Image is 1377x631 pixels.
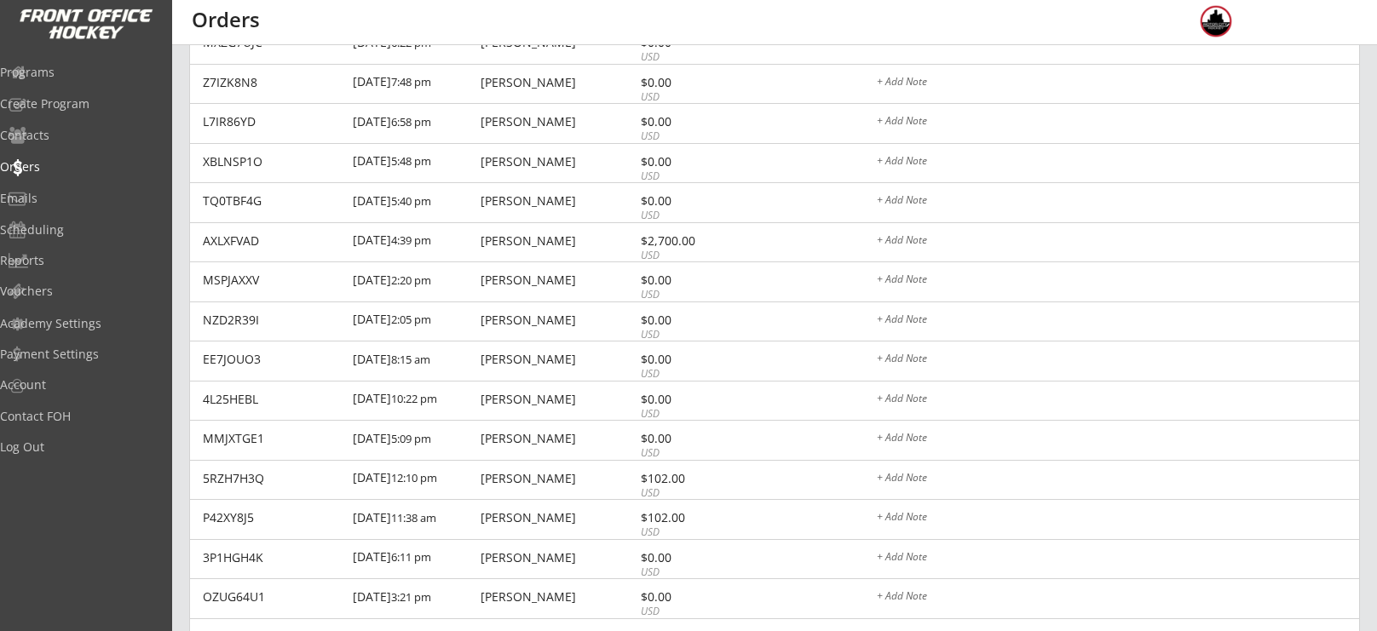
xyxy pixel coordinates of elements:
div: [PERSON_NAME] [481,235,636,247]
div: + Add Note [877,156,1359,169]
font: 11:38 am [391,510,436,525]
div: USD [641,605,732,619]
div: [PERSON_NAME] [481,552,636,564]
div: USD [641,486,732,501]
font: 6:58 pm [391,114,431,129]
div: [PERSON_NAME] [481,77,636,89]
div: 5RZH7H3Q [203,473,343,485]
div: P42XY8J5 [203,512,343,524]
div: [DATE] [353,65,476,103]
div: $0.00 [641,591,732,603]
div: + Add Note [877,77,1359,90]
font: 8:15 am [391,352,430,367]
div: MMJXTGE1 [203,433,343,445]
div: [DATE] [353,500,476,538]
div: AXLXFVAD [203,235,343,247]
div: USD [641,525,732,540]
div: + Add Note [877,195,1359,209]
div: [PERSON_NAME] [481,512,636,524]
div: + Add Note [877,353,1359,367]
font: 2:05 pm [391,312,431,327]
div: [PERSON_NAME] [481,393,636,405]
div: Z7IZK8N8 [203,77,343,89]
div: EE7JOUO3 [203,353,343,365]
div: USD [641,169,732,184]
font: 4:39 pm [391,232,431,248]
div: [DATE] [353,104,476,142]
div: USD [641,446,732,461]
div: MXZG7UJC [203,37,343,49]
div: USD [641,209,732,223]
div: 4L25HEBL [203,393,343,405]
div: + Add Note [877,473,1359,486]
div: [DATE] [353,421,476,459]
div: $0.00 [641,433,732,445]
div: + Add Note [877,512,1359,525]
div: USD [641,90,732,105]
div: XBLNSP1O [203,156,343,168]
div: TQ0TBF4G [203,195,343,207]
div: [PERSON_NAME] [481,473,636,485]
div: + Add Note [877,433,1359,446]
div: USD [641,50,732,65]
div: + Add Note [877,235,1359,249]
font: 5:48 pm [391,153,431,169]
div: $0.00 [641,37,732,49]
font: 2:20 pm [391,272,431,288]
font: 3:21 pm [391,589,431,605]
div: + Add Note [877,591,1359,605]
div: [PERSON_NAME] [481,37,636,49]
div: [DATE] [353,341,476,380]
div: USD [641,129,732,144]
div: $2,700.00 [641,235,732,247]
div: [PERSON_NAME] [481,433,636,445]
font: 12:10 pm [391,470,437,485]
div: [DATE] [353,302,476,341]
font: 5:40 pm [391,193,431,209]
div: 3P1HGH4K [203,552,343,564]
div: $0.00 [641,156,732,168]
div: MSPJAXXV [203,274,343,286]
div: [PERSON_NAME] [481,314,636,326]
div: USD [641,249,732,263]
div: USD [641,367,732,381]
div: + Add Note [877,393,1359,407]
div: NZD2R39I [203,314,343,326]
div: [DATE] [353,183,476,221]
div: $102.00 [641,512,732,524]
div: [DATE] [353,144,476,182]
div: $0.00 [641,274,732,286]
div: USD [641,565,732,580]
div: OZUG64U1 [203,591,343,603]
font: 7:48 pm [391,74,431,89]
div: $0.00 [641,353,732,365]
div: + Add Note [877,116,1359,129]
div: + Add Note [877,314,1359,328]
div: + Add Note [877,274,1359,288]
div: $0.00 [641,116,732,128]
div: [PERSON_NAME] [481,274,636,286]
div: $0.00 [641,393,732,405]
div: USD [641,328,732,342]
font: 5:09 pm [391,431,431,446]
div: $102.00 [641,473,732,485]
div: L7IR86YD [203,116,343,128]
div: [DATE] [353,579,476,617]
div: [DATE] [353,540,476,578]
div: [DATE] [353,223,476,261]
div: [DATE] [353,461,476,499]
div: $0.00 [641,314,732,326]
div: [DATE] [353,381,476,420]
div: [PERSON_NAME] [481,591,636,603]
div: USD [641,407,732,422]
div: $0.00 [641,552,732,564]
div: [PERSON_NAME] [481,195,636,207]
font: 6:11 pm [391,549,431,565]
font: 10:22 pm [391,391,437,406]
div: + Add Note [877,552,1359,565]
div: $0.00 [641,195,732,207]
div: [PERSON_NAME] [481,156,636,168]
div: USD [641,288,732,302]
div: $0.00 [641,77,732,89]
div: [PERSON_NAME] [481,116,636,128]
